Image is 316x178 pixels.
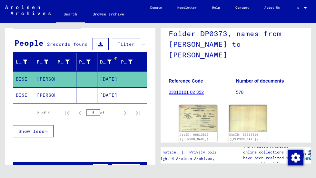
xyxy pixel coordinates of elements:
p: The Arolsen Archives online collections [243,143,292,155]
b: Number of documents [236,78,284,84]
p: 578 [236,89,303,96]
a: Legal notice [149,149,181,156]
div: Prisoner # [121,59,133,65]
mat-cell: BISI [13,87,34,103]
mat-cell: [DATE] [97,87,118,103]
button: First page [61,106,74,119]
img: Arolsen_neg.svg [5,5,51,15]
a: 03010101 02 352 [169,90,204,95]
a: DocID: 66613916 ([PERSON_NAME]) [180,133,209,141]
mat-header-cell: Date of Birth [97,53,118,71]
img: 002.jpg [229,105,267,132]
p: have been realized in partnership with [243,155,292,167]
a: Search [56,6,85,23]
div: Place of Birth [79,57,99,67]
div: 1 – 2 of 2 [28,110,50,116]
mat-header-cell: Place of Birth [76,53,97,71]
div: Prisoner # [121,57,141,67]
button: Show less [13,125,54,137]
button: Filter [112,38,140,50]
button: Next page [119,106,132,119]
mat-header-cell: Last Name [13,53,34,71]
div: First Name [37,59,48,65]
span: 2 [47,41,50,47]
div: of 1 [86,110,119,116]
div: Last Name [16,57,35,67]
a: Privacy policy [184,149,229,156]
div: Maiden Name [58,59,69,65]
span: Show less [18,128,44,134]
button: Last page [132,106,144,119]
mat-cell: BISI [13,71,34,87]
button: Previous page [74,106,86,119]
img: Change consent [288,150,303,165]
div: | [149,149,229,156]
p: Copyright © Arolsen Archives, 2021 [149,156,229,162]
a: Browse archive [85,6,132,22]
div: First Name [37,57,56,67]
div: Date of Birth [100,59,112,65]
mat-header-cell: Prisoner # [118,53,147,71]
h1: Folder DP0373, names from [PERSON_NAME] to [PERSON_NAME] [169,19,303,68]
div: People [15,37,44,49]
span: Filter [117,41,135,47]
mat-cell: [PERSON_NAME] [34,87,55,103]
img: 001.jpg [179,105,217,132]
b: Reference Code [169,78,203,84]
div: Topics [15,163,44,174]
span: EN [295,6,302,10]
mat-cell: [DATE] [97,71,118,87]
div: Last Name [16,59,27,65]
div: Place of Birth [79,59,91,65]
a: DocID: 66613916 ([PERSON_NAME]) [229,133,258,141]
mat-header-cell: First Name [34,53,55,71]
mat-cell: [PERSON_NAME] [34,71,55,87]
mat-header-cell: Maiden Name [55,53,76,71]
div: Maiden Name [58,57,77,67]
div: Change consent [288,150,303,165]
span: records found [50,41,88,47]
div: Date of Birth [100,57,120,67]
